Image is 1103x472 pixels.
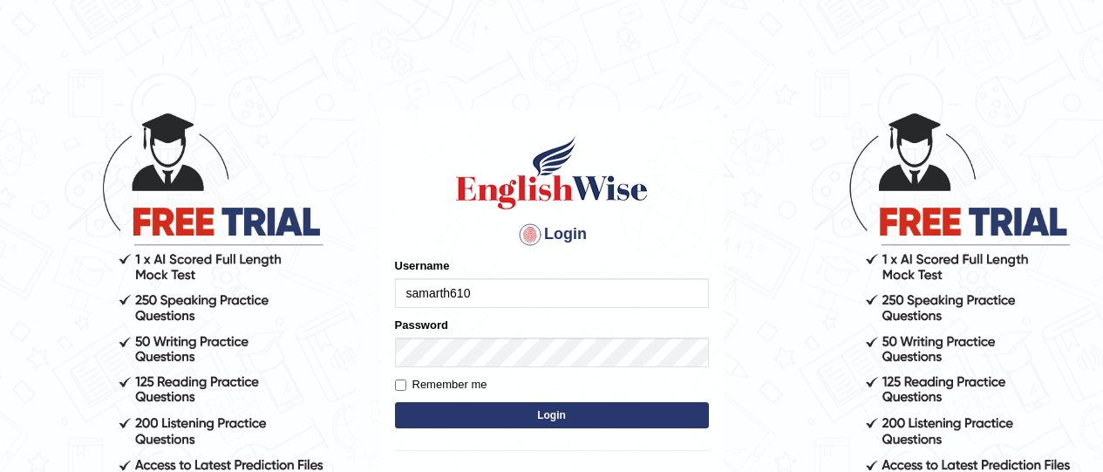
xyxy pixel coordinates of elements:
input: Remember me [395,380,406,391]
label: Password [395,317,448,333]
button: Login [395,402,709,428]
h4: Login [395,221,709,249]
label: Remember me [395,376,487,393]
label: Username [395,257,450,274]
img: Logo of English Wise sign in for intelligent practice with AI [453,133,651,212]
